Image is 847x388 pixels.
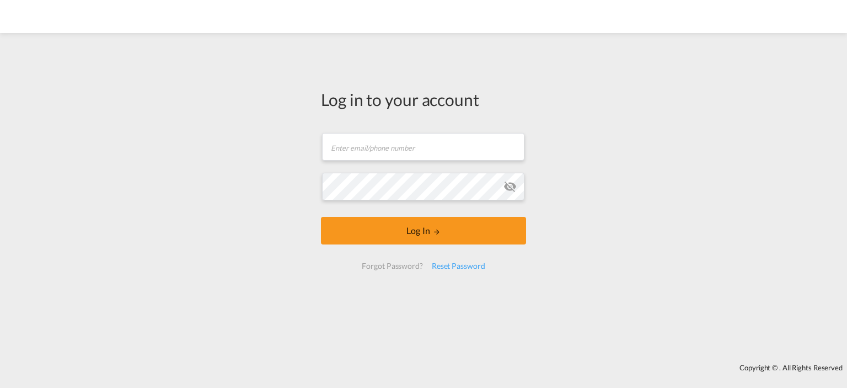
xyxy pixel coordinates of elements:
button: LOGIN [321,217,526,245]
div: Reset Password [427,256,490,276]
md-icon: icon-eye-off [503,180,517,193]
div: Log in to your account [321,88,526,111]
input: Enter email/phone number [322,133,524,161]
div: Forgot Password? [357,256,427,276]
